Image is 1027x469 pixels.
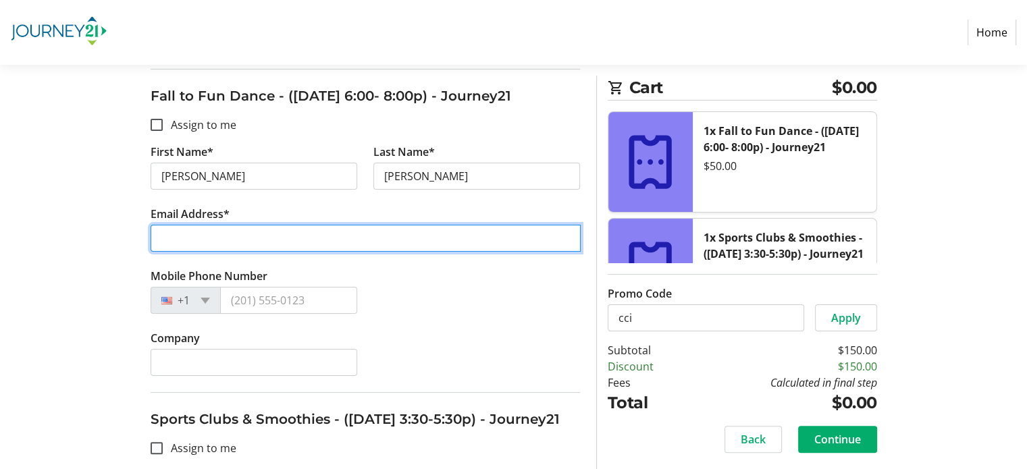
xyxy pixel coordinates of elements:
[608,342,689,358] td: Subtotal
[832,76,877,100] span: $0.00
[373,144,435,160] label: Last Name*
[831,310,861,326] span: Apply
[814,431,861,447] span: Continue
[220,287,357,314] input: (201) 555-0123
[608,375,689,391] td: Fees
[815,304,877,331] button: Apply
[741,431,766,447] span: Back
[151,144,213,160] label: First Name*
[798,426,877,453] button: Continue
[689,391,877,415] td: $0.00
[151,268,267,284] label: Mobile Phone Number
[704,230,864,261] strong: 1x Sports Clubs & Smoothies - ([DATE] 3:30-5:30p) - Journey21
[151,409,580,429] h3: Sports Clubs & Smoothies - ([DATE] 3:30-5:30p) - Journey21
[629,76,833,100] span: Cart
[689,375,877,391] td: Calculated in final step
[704,123,859,155] strong: 1x Fall to Fun Dance - ([DATE] 6:00- 8:00p) - Journey21
[725,426,782,453] button: Back
[608,358,689,375] td: Discount
[151,206,230,222] label: Email Address*
[704,158,866,174] div: $50.00
[11,5,107,59] img: Journey21's Logo
[151,330,200,346] label: Company
[163,117,236,133] label: Assign to me
[608,391,689,415] td: Total
[151,86,580,106] h3: Fall to Fun Dance - ([DATE] 6:00- 8:00p) - Journey21
[689,342,877,358] td: $150.00
[608,285,672,302] label: Promo Code
[689,358,877,375] td: $150.00
[608,304,804,331] input: Enter promo code
[163,440,236,456] label: Assign to me
[968,20,1016,45] a: Home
